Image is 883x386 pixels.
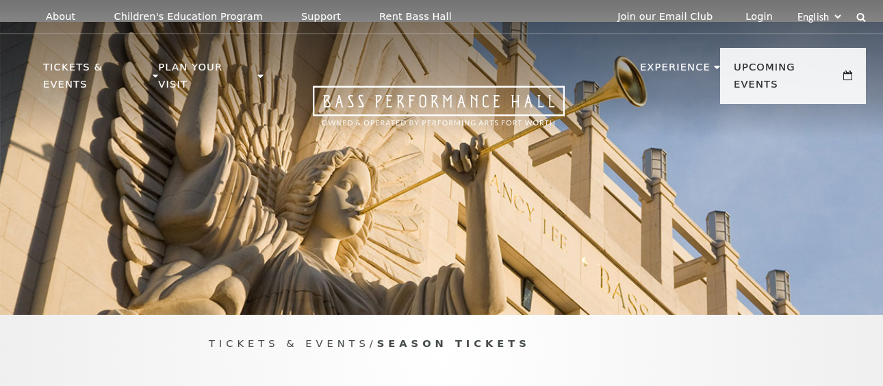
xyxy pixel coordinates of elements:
select: Select: [795,10,843,23]
p: About [46,11,75,23]
span: Tickets & Events [209,337,370,349]
p: Rent Bass Hall [379,11,452,23]
span: Season Tickets [377,337,530,349]
p: / [209,335,674,352]
p: Plan Your Visit [158,59,254,101]
p: Children's Education Program [114,11,263,23]
p: Upcoming Events [734,59,840,101]
p: Support [301,11,341,23]
p: Tickets & Events [43,59,149,101]
p: Experience [640,59,711,83]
